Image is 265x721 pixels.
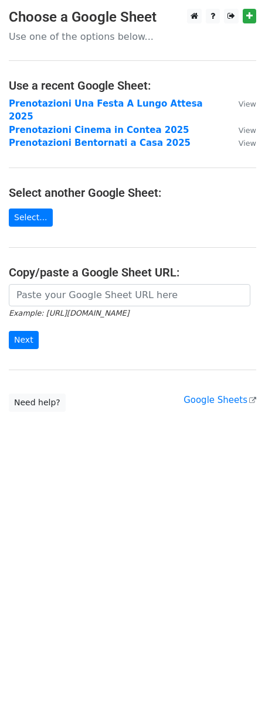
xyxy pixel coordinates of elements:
[9,331,39,349] input: Next
[227,98,256,109] a: View
[9,78,256,93] h4: Use a recent Google Sheet:
[9,30,256,43] p: Use one of the options below...
[239,126,256,135] small: View
[9,265,256,279] h4: Copy/paste a Google Sheet URL:
[9,209,53,227] a: Select...
[184,395,256,405] a: Google Sheets
[9,125,189,135] a: Prenotazioni Cinema in Contea 2025
[9,309,129,317] small: Example: [URL][DOMAIN_NAME]
[239,139,256,148] small: View
[227,125,256,135] a: View
[9,186,256,200] h4: Select another Google Sheet:
[9,284,250,306] input: Paste your Google Sheet URL here
[9,138,191,148] a: Prenotazioni Bentornati a Casa 2025
[239,100,256,108] small: View
[9,9,256,26] h3: Choose a Google Sheet
[9,394,66,412] a: Need help?
[227,138,256,148] a: View
[9,98,203,122] a: Prenotazioni Una Festa A Lungo Attesa 2025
